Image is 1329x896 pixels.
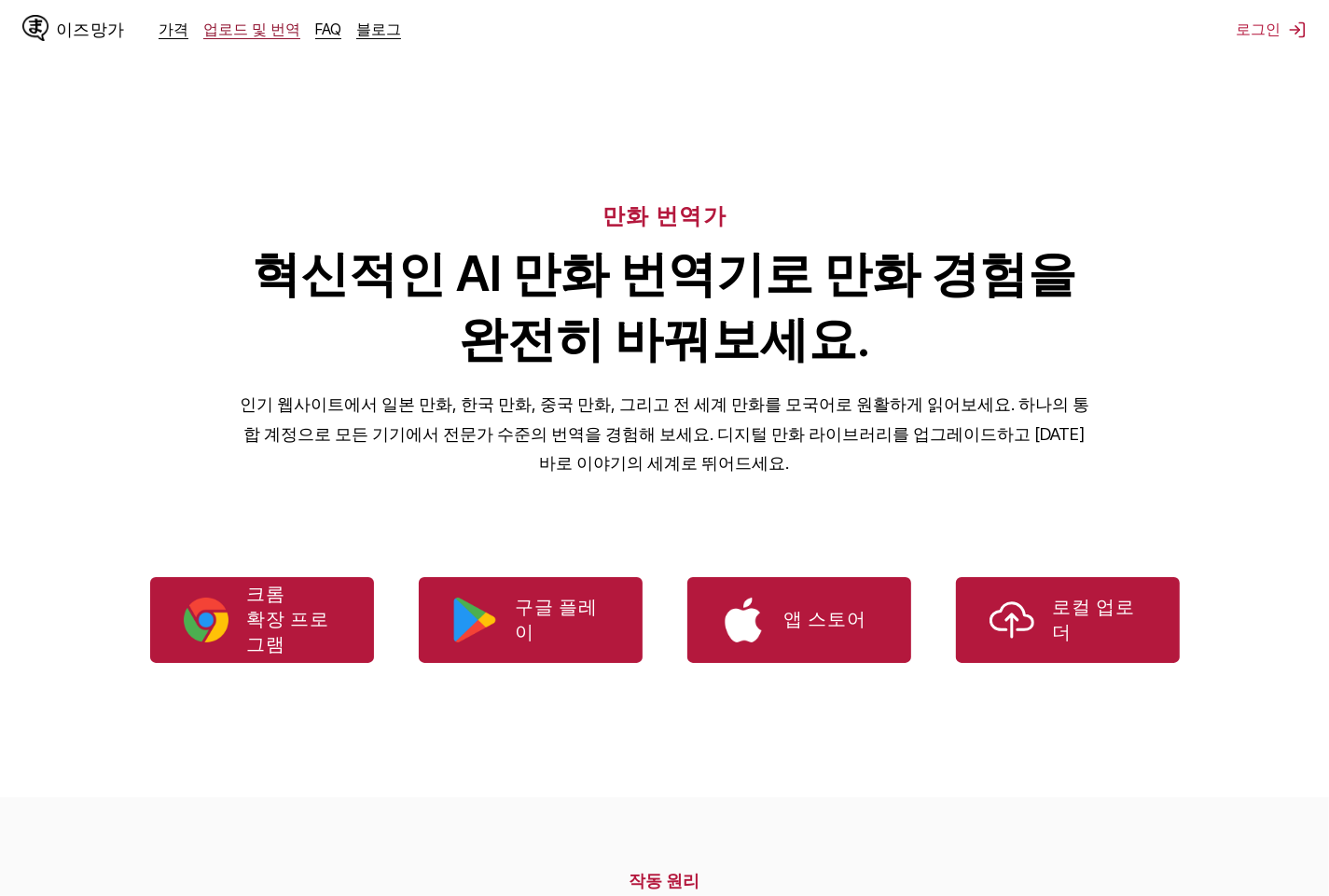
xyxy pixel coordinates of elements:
[56,21,125,38] font: 이즈망가
[721,598,766,642] img: 앱스토어 로고
[630,871,700,890] font: 작동 원리
[356,20,401,38] a: 블로그
[247,609,330,655] font: 확장 프로그램
[990,598,1034,642] img: 업로드 아이콘
[1288,21,1307,39] img: 로그아웃
[956,577,1180,663] a: IsManga 로컬 업로더 사용
[687,577,911,663] a: App Store에서 IsManga를 다운로드하세요.
[150,577,374,663] a: IsManga Chrome 확장 프로그램 다운로드
[159,20,188,38] a: 가격
[1236,20,1307,40] button: 로그인
[22,15,48,41] img: IsManga 로고
[253,244,1077,368] font: 혁신적인 AI 만화 번역기로 만화 경험을 완전히 바꿔보세요.
[247,584,286,604] font: 크롬
[784,609,867,629] font: 앱 스토어
[22,15,159,45] a: IsManga 로고이즈망가
[315,20,341,38] a: FAQ
[203,20,300,38] a: 업로드 및 번역
[1236,20,1281,38] font: 로그인
[184,598,228,642] img: 크롬 로고
[516,597,599,642] font: 구글 플레이
[602,202,727,229] font: 만화 번역가
[452,598,497,642] img: Google Play 로고
[419,577,643,663] a: Google Play에서 IsManga를 다운로드하세요
[1053,597,1136,642] font: 로컬 업로더
[240,394,1089,473] font: 인기 웹사이트에서 일본 만화, 한국 만화, 중국 만화, 그리고 전 세계 만화를 모국어로 원활하게 읽어보세요. 하나의 통합 계정으로 모든 기기에서 전문가 수준의 번역을 경험해 ...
